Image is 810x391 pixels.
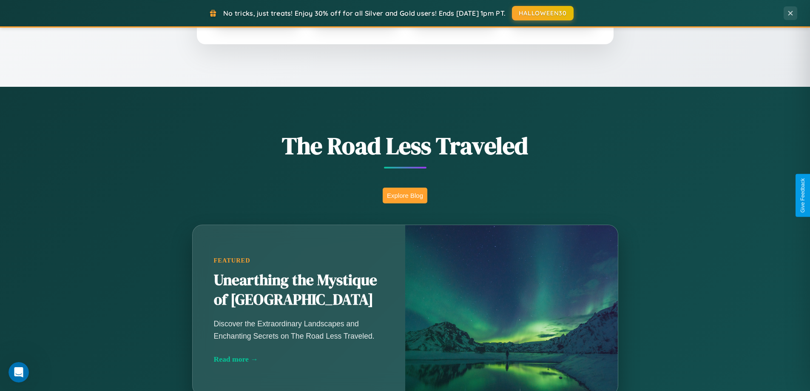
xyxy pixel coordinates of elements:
div: Featured [214,257,384,264]
iframe: Intercom live chat [9,362,29,382]
button: Explore Blog [383,188,427,203]
p: Discover the Extraordinary Landscapes and Enchanting Secrets on The Road Less Traveled. [214,318,384,342]
span: No tricks, just treats! Enjoy 30% off for all Silver and Gold users! Ends [DATE] 1pm PT. [223,9,506,17]
h2: Unearthing the Mystique of [GEOGRAPHIC_DATA] [214,271,384,310]
button: HALLOWEEN30 [512,6,574,20]
div: Read more → [214,355,384,364]
div: Give Feedback [800,178,806,213]
h1: The Road Less Traveled [150,129,660,162]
